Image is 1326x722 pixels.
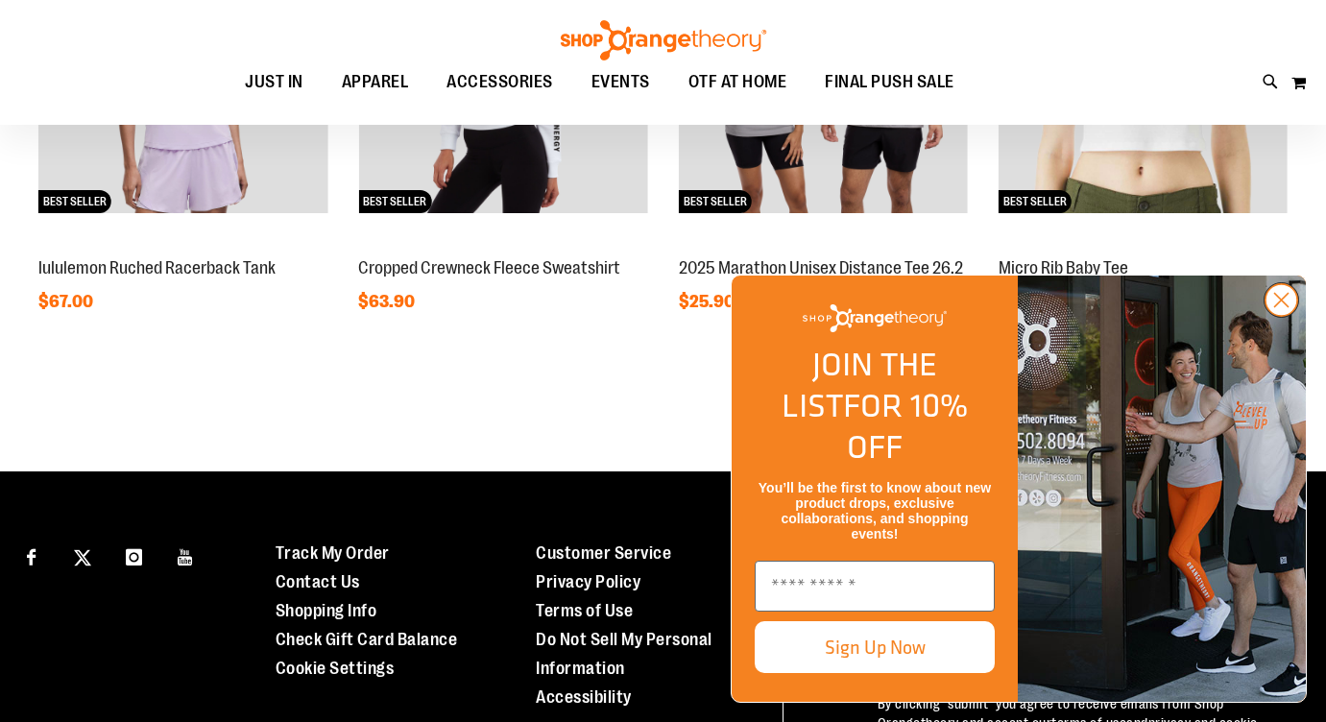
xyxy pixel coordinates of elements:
[276,659,395,678] a: Cookie Settings
[755,561,995,612] input: Enter email
[999,190,1072,213] span: BEST SELLER
[679,237,968,253] a: 2025 Marathon Unisex Distance Tee 26.2NEWBEST SELLER
[755,621,995,673] button: Sign Up Now
[245,60,303,104] span: JUST IN
[759,480,991,541] span: You’ll be the first to know about new product drops, exclusive collaborations, and shopping events!
[843,381,968,470] span: FOR 10% OFF
[38,237,327,253] a: lululemon Ruched Racerback TankNEWBEST SELLER
[679,190,752,213] span: BEST SELLER
[669,60,807,105] a: OTF AT HOME
[276,543,390,563] a: Track My Order
[679,258,963,277] a: 2025 Marathon Unisex Distance Tee 26.2
[782,340,937,429] span: JOIN THE LIST
[323,60,428,105] a: APPAREL
[358,292,418,311] span: $63.90
[1018,276,1306,702] img: Shop Orangtheory
[169,539,203,572] a: Visit our Youtube page
[679,292,737,311] span: $25.90
[74,549,91,566] img: Twitter
[276,601,377,620] a: Shopping Info
[803,304,947,332] img: Shop Orangetheory
[358,237,647,253] a: Cropped Crewneck Fleece SweatshirtNEWBEST SELLER
[1264,282,1299,318] button: Close dialog
[226,60,323,105] a: JUST IN
[38,258,276,277] a: lululemon Ruched Racerback Tank
[536,572,640,591] a: Privacy Policy
[358,190,431,213] span: BEST SELLER
[14,539,48,572] a: Visit our Facebook page
[66,539,100,572] a: Visit our X page
[591,60,650,104] span: EVENTS
[276,630,458,649] a: Check Gift Card Balance
[536,543,671,563] a: Customer Service
[688,60,787,104] span: OTF AT HOME
[38,292,96,311] span: $67.00
[999,237,1288,253] a: Micro Rib Baby TeeNEWBEST SELLER
[446,60,553,104] span: ACCESSORIES
[806,60,974,105] a: FINAL PUSH SALE
[427,60,572,105] a: ACCESSORIES
[558,20,769,60] img: Shop Orangetheory
[276,572,360,591] a: Contact Us
[536,687,632,707] a: Accessibility
[342,60,409,104] span: APPAREL
[358,258,620,277] a: Cropped Crewneck Fleece Sweatshirt
[536,601,633,620] a: Terms of Use
[536,630,712,678] a: Do Not Sell My Personal Information
[711,255,1326,722] div: FLYOUT Form
[825,60,954,104] span: FINAL PUSH SALE
[38,190,111,213] span: BEST SELLER
[117,539,151,572] a: Visit our Instagram page
[572,60,669,105] a: EVENTS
